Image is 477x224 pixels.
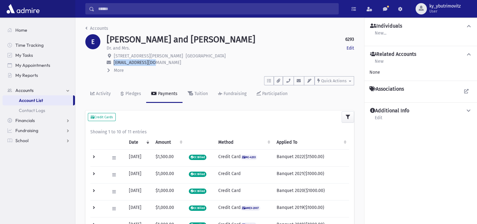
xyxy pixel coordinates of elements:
a: Accounts [3,85,75,95]
a: Contact Logs [3,105,75,115]
span: Account List [19,98,43,103]
td: Banquet 2020($1000.00) [273,183,349,200]
a: Financials [3,115,75,125]
div: Pledges [124,91,141,96]
span: [GEOGRAPHIC_DATA] [186,53,226,59]
div: Payments [157,91,178,96]
span: CC Billed [189,189,206,194]
td: [DATE] [125,200,151,217]
small: Credit Cards [91,115,113,119]
a: My Appointments [3,60,75,70]
span: CC Billed [189,155,206,160]
td: $1,500.00 [152,149,185,166]
th: Method: activate to sort column ascending [215,135,273,150]
span: My Reports [15,72,38,78]
th: Applied To: activate to sort column ascending [273,135,349,150]
span: MC-4203 [241,155,257,160]
span: My Appointments [15,62,50,68]
button: Related Accounts [369,51,472,58]
a: Participation [252,85,293,103]
td: Credit Card [215,166,273,183]
span: Quick Actions [321,78,347,83]
span: My Tasks [15,52,33,58]
h4: Additional Info [370,108,409,114]
td: $1,000.00 [152,183,185,200]
div: Showing 1 to 10 of 11 entries [90,129,349,135]
a: New... [374,29,387,41]
a: My Reports [3,70,75,80]
div: Fundraising [222,91,246,96]
td: Banquet 2021($1000.00) [273,166,349,183]
span: Fundraising [15,128,38,133]
button: Credit Cards [88,113,116,121]
nav: breadcrumb [85,25,108,34]
th: Date: activate to sort column ascending [125,135,151,150]
a: New [374,58,384,69]
button: Individuals [369,23,472,29]
td: Banquet 2019($1000.00) [273,200,349,217]
img: AdmirePro [5,3,41,15]
h4: Related Accounts [370,51,416,58]
div: Tuition [193,91,208,96]
button: Quick Actions [315,76,354,85]
button: Additional Info [369,108,472,114]
a: Edit [347,45,354,51]
span: CC Billed [189,205,206,211]
a: School [3,136,75,146]
span: School [15,138,29,143]
a: Fundraising [3,125,75,136]
h4: Individuals [370,23,402,29]
a: Account List [3,95,73,105]
a: Edit [374,114,383,125]
a: Fundraising [213,85,252,103]
p: Dr. and Mrs. [107,45,130,51]
span: User [429,9,461,14]
td: Credit Card [215,183,273,200]
td: Credit Card [215,149,273,166]
div: Participation [261,91,288,96]
a: Tuition [183,85,213,103]
td: Credit Card [215,200,273,217]
span: Accounts [15,88,34,93]
td: Banquet 2022($1500.00) [273,149,349,166]
td: [DATE] [125,183,151,200]
th: Amount: activate to sort column ascending [152,135,185,150]
span: Financials [15,118,35,123]
button: More [107,67,125,74]
a: Pledges [116,85,146,103]
td: [DATE] [125,149,151,166]
a: Time Tracking [3,40,75,50]
span: [STREET_ADDRESS][PERSON_NAME] [114,53,183,59]
a: Activity [85,85,116,103]
td: $1,000.00 [152,200,185,217]
input: Search [94,3,338,14]
span: Contact Logs [19,108,45,113]
span: Time Tracking [15,42,44,48]
span: AMEX-2007 [241,205,261,211]
div: E [85,34,100,49]
span: Home [15,27,27,33]
td: [DATE] [125,166,151,183]
td: $1,000.00 [152,166,185,183]
h4: Associations [369,86,404,92]
span: More [114,68,124,73]
h1: [PERSON_NAME] and [PERSON_NAME] [107,34,255,45]
div: Activity [95,91,111,96]
strong: 6293 [345,36,354,43]
a: My Tasks [3,50,75,60]
span: [EMAIL_ADDRESS][DOMAIN_NAME] [114,60,181,65]
a: Payments [146,85,183,103]
div: None [369,69,472,76]
a: Home [3,25,75,35]
span: ky_ybutrimovitz [429,4,461,9]
span: CC Billed [189,172,206,177]
a: Accounts [85,26,108,31]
